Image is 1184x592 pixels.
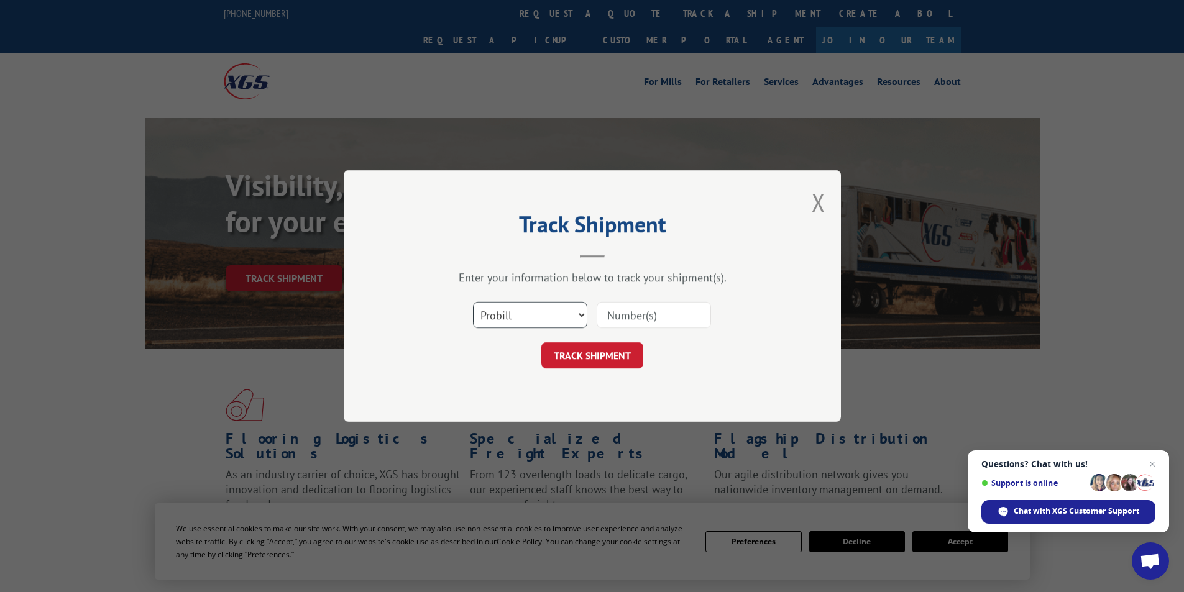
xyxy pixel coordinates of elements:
[981,478,1086,488] span: Support is online
[406,270,779,285] div: Enter your information below to track your shipment(s).
[406,216,779,239] h2: Track Shipment
[1132,542,1169,580] div: Open chat
[812,186,825,219] button: Close modal
[1145,457,1160,471] span: Close chat
[541,342,643,368] button: TRACK SHIPMENT
[981,500,1155,524] div: Chat with XGS Customer Support
[981,459,1155,469] span: Questions? Chat with us!
[597,302,711,328] input: Number(s)
[1014,506,1139,517] span: Chat with XGS Customer Support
